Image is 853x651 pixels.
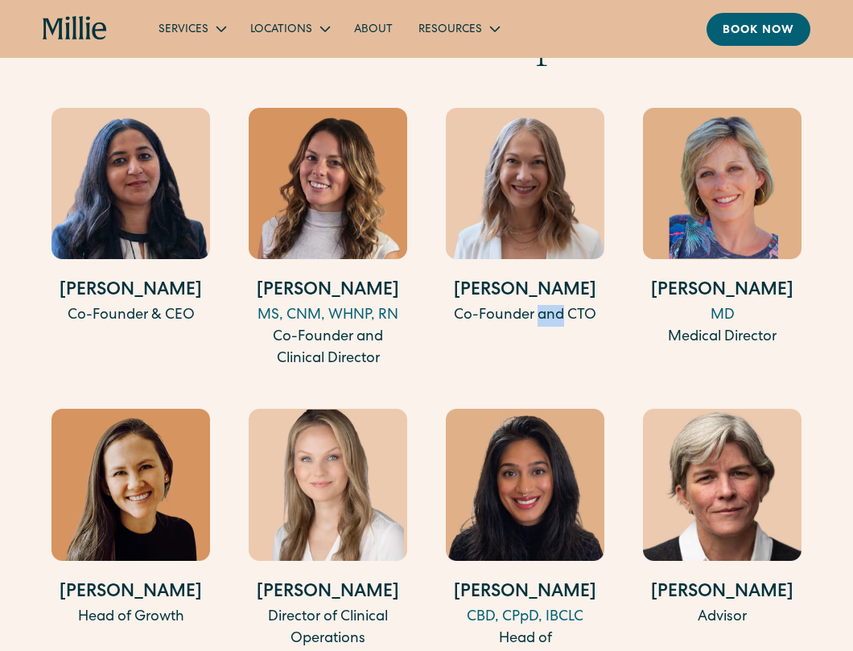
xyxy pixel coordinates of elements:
div: Locations [250,22,312,39]
div: Co-Founder and Clinical Director [249,327,407,370]
div: MS, CNM, WHNP, RN [249,305,407,327]
a: About [341,15,406,42]
h4: [PERSON_NAME] [446,278,604,305]
div: Medical Director [643,327,801,348]
h4: [PERSON_NAME] [249,580,407,607]
div: Book now [723,23,794,39]
h4: [PERSON_NAME] [249,278,407,305]
div: Advisor [643,607,801,628]
h4: [PERSON_NAME] [446,580,604,607]
div: Co-Founder & CEO [52,305,210,327]
div: MD [643,305,801,327]
div: Services [159,22,208,39]
a: home [43,16,107,41]
h4: [PERSON_NAME] [643,580,801,607]
div: Resources [406,15,511,42]
div: Resources [418,22,482,39]
div: Head of Growth [52,607,210,628]
div: Services [146,15,237,42]
div: CBD, CPpD, IBCLC [446,607,604,628]
h4: [PERSON_NAME] [643,278,801,305]
div: Director of Clinical Operations [249,607,407,650]
h4: [PERSON_NAME] [52,580,210,607]
div: Locations [237,15,341,42]
h4: [PERSON_NAME] [52,278,210,305]
div: Co-Founder and CTO [446,305,604,327]
a: Book now [707,13,810,46]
